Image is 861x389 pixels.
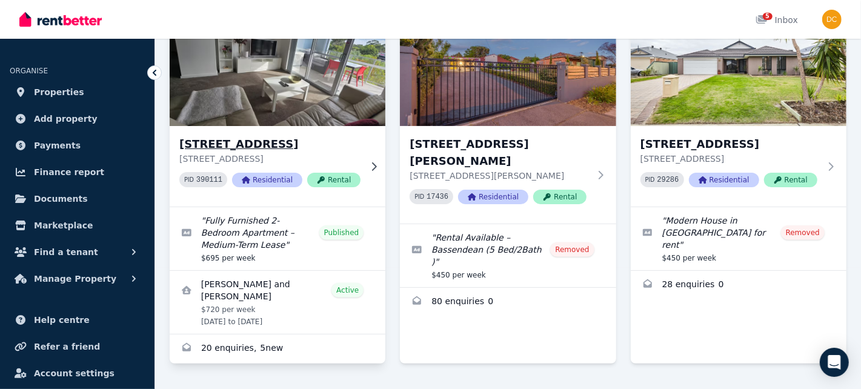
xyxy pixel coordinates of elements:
[400,10,616,126] img: 94 Walter Rd East, Bassendean
[822,10,842,29] img: Dhiraj Chhetri
[34,111,98,126] span: Add property
[196,176,222,184] code: 390111
[410,136,589,170] h3: [STREET_ADDRESS][PERSON_NAME]
[184,176,194,183] small: PID
[307,173,361,187] span: Rental
[170,10,385,207] a: 19 Sudbury Rd, Mirrabooka[STREET_ADDRESS][STREET_ADDRESS]PID 390111ResidentialRental
[170,207,385,270] a: Edit listing: Fully Furnished 2-Bedroom Apartment – Medium-Term Lease
[10,308,145,332] a: Help centre
[10,107,145,131] a: Add property
[689,173,759,187] span: Residential
[164,7,391,129] img: 19 Sudbury Rd, Mirrabooka
[640,153,820,165] p: [STREET_ADDRESS]
[34,271,116,286] span: Manage Property
[34,218,93,233] span: Marketplace
[657,176,679,184] code: 29286
[34,313,90,327] span: Help centre
[10,213,145,238] a: Marketplace
[764,173,817,187] span: Rental
[427,193,448,201] code: 17436
[170,334,385,364] a: Enquiries for 19 Sudbury Rd, Mirrabooka
[400,224,616,287] a: Edit listing: Rental Available – Bassendean (5 Bed/2Bath )
[34,366,115,381] span: Account settings
[631,10,846,207] a: 191 Gaebler Road, Aubin Grove[STREET_ADDRESS][STREET_ADDRESS]PID 29286ResidentialRental
[179,153,361,165] p: [STREET_ADDRESS]
[19,10,102,28] img: RentBetter
[10,80,145,104] a: Properties
[34,165,104,179] span: Finance report
[170,271,385,334] a: View details for Cameron Singer and Samantha Hana
[34,245,98,259] span: Find a tenant
[763,13,773,20] span: 5
[631,207,846,270] a: Edit listing: Modern House in Aubin Grove for rent
[533,190,587,204] span: Rental
[10,361,145,385] a: Account settings
[232,173,302,187] span: Residential
[458,190,528,204] span: Residential
[631,10,846,126] img: 191 Gaebler Road, Aubin Grove
[10,240,145,264] button: Find a tenant
[10,133,145,158] a: Payments
[756,14,798,26] div: Inbox
[10,334,145,359] a: Refer a friend
[179,136,361,153] h3: [STREET_ADDRESS]
[410,170,589,182] p: [STREET_ADDRESS][PERSON_NAME]
[631,271,846,300] a: Enquiries for 191 Gaebler Road, Aubin Grove
[640,136,820,153] h3: [STREET_ADDRESS]
[414,193,424,200] small: PID
[10,267,145,291] button: Manage Property
[34,85,84,99] span: Properties
[645,176,655,183] small: PID
[34,191,88,206] span: Documents
[400,288,616,317] a: Enquiries for 94 Walter Rd East, Bassendean
[820,348,849,377] div: Open Intercom Messenger
[400,10,616,224] a: 94 Walter Rd East, Bassendean[STREET_ADDRESS][PERSON_NAME][STREET_ADDRESS][PERSON_NAME]PID 17436R...
[10,160,145,184] a: Finance report
[10,67,48,75] span: ORGANISE
[34,138,81,153] span: Payments
[34,339,100,354] span: Refer a friend
[10,187,145,211] a: Documents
